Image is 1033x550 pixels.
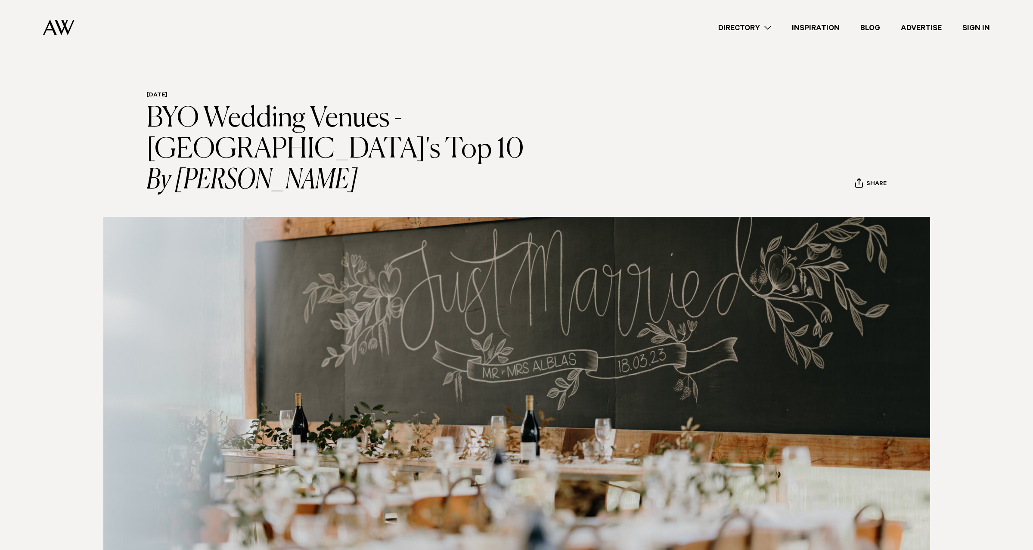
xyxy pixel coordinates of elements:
[952,22,1000,34] a: Sign In
[855,178,887,191] button: Share
[850,22,890,34] a: Blog
[43,19,74,35] img: Auckland Weddings Logo
[866,180,887,188] span: Share
[708,22,782,34] a: Directory
[146,165,545,196] i: By [PERSON_NAME]
[146,103,545,196] h1: BYO Wedding Venues - [GEOGRAPHIC_DATA]'s Top 10
[890,22,952,34] a: Advertise
[146,92,545,100] h6: [DATE]
[782,22,850,34] a: Inspiration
